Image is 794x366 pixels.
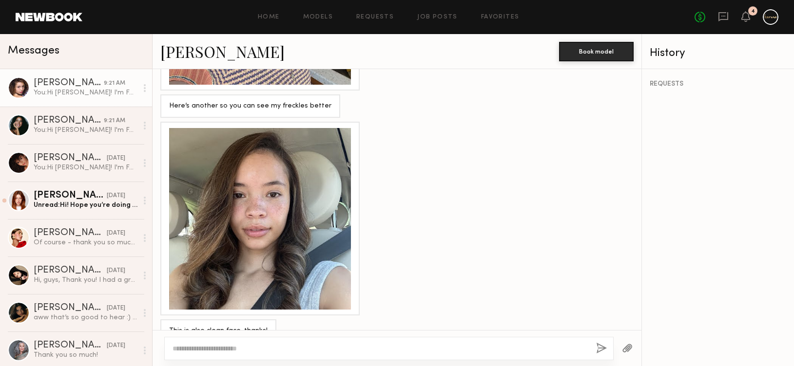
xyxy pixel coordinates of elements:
[34,201,137,210] div: Unread: Hi! Hope you’re doing well! I wanted to reach out to let you guys know that I am also an ...
[34,350,137,360] div: Thank you so much!
[107,304,125,313] div: [DATE]
[417,14,458,20] a: Job Posts
[34,191,107,201] div: [PERSON_NAME]
[107,154,125,163] div: [DATE]
[34,78,104,88] div: [PERSON_NAME]
[650,48,786,59] div: History
[104,116,125,126] div: 9:21 AM
[34,275,137,285] div: Hi, guys, Thank you! I had a great time shooting with you!
[559,42,634,61] button: Book model
[107,341,125,350] div: [DATE]
[481,14,520,20] a: Favorites
[34,88,137,97] div: You: Hi [PERSON_NAME]! I'm Faith here with Avatara and Karuna Skin! We're interested in possibly ...
[107,191,125,201] div: [DATE]
[356,14,394,20] a: Requests
[34,238,137,247] div: Of course - thank you so much for having me it was a pleasure ! X
[34,116,104,126] div: [PERSON_NAME]
[34,228,107,238] div: [PERSON_NAME]
[559,47,634,55] a: Book model
[169,326,268,337] div: This is also clean face, thanks!
[34,341,107,350] div: [PERSON_NAME]
[34,303,107,313] div: [PERSON_NAME]
[107,266,125,275] div: [DATE]
[107,229,125,238] div: [DATE]
[169,101,331,112] div: Here’s another so you can see my freckles better
[303,14,333,20] a: Models
[650,81,786,88] div: REQUESTS
[34,163,137,172] div: You: Hi [PERSON_NAME]! I'm Faith here with Avatara and Karuna Skin! We're interested in booking y...
[751,9,755,14] div: 4
[34,126,137,135] div: You: Hi [PERSON_NAME]! I'm Faith here with Avatara and Karuna Skin! We're interested in possibly ...
[34,153,107,163] div: [PERSON_NAME]
[160,41,285,62] a: [PERSON_NAME]
[258,14,280,20] a: Home
[104,79,125,88] div: 9:21 AM
[34,313,137,322] div: aww that’s so good to hear :) and yes please do it was such a pleasure to work with everyone 💕
[8,45,59,56] span: Messages
[34,266,107,275] div: [PERSON_NAME]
